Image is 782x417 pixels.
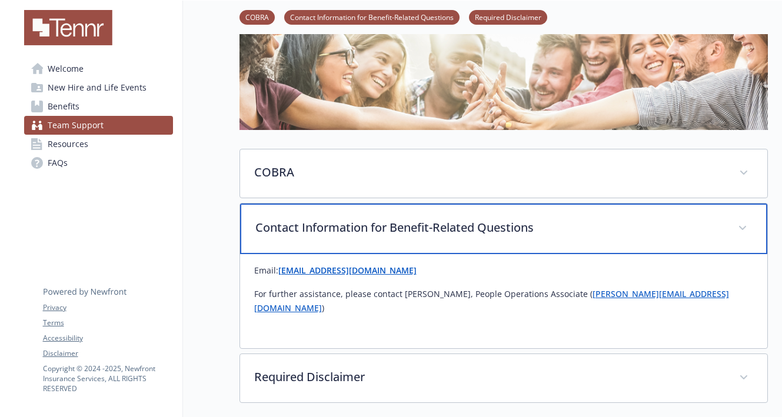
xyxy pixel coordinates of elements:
div: Contact Information for Benefit-Related Questions [240,204,767,254]
a: Disclaimer [43,348,172,359]
div: Contact Information for Benefit-Related Questions [240,254,767,348]
a: FAQs [24,154,173,172]
span: Benefits [48,97,79,116]
span: Team Support [48,116,104,135]
span: Welcome [48,59,84,78]
div: COBRA [240,149,767,198]
a: New Hire and Life Events [24,78,173,97]
p: Contact Information for Benefit-Related Questions [255,219,724,236]
a: Benefits [24,97,173,116]
img: team support page banner [239,20,768,130]
a: [EMAIL_ADDRESS][DOMAIN_NAME] [278,265,417,276]
span: Resources [48,135,88,154]
a: Resources [24,135,173,154]
p: COBRA [254,164,725,181]
span: New Hire and Life Events [48,78,147,97]
a: Required Disclaimer [469,11,547,22]
p: Required Disclaimer [254,368,725,386]
p: Email: [254,263,753,278]
p: Copyright © 2024 - 2025 , Newfront Insurance Services, ALL RIGHTS RESERVED [43,363,172,393]
a: Privacy [43,302,172,313]
a: Contact Information for Benefit-Related Questions [284,11,460,22]
a: COBRA [239,11,275,22]
span: FAQs [48,154,68,172]
div: Required Disclaimer [240,354,767,402]
a: Welcome [24,59,173,78]
p: For further assistance, please contact [PERSON_NAME], People Operations Associate ( ) [254,287,753,315]
a: Accessibility [43,333,172,343]
a: Terms [43,318,172,328]
a: Team Support [24,116,173,135]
